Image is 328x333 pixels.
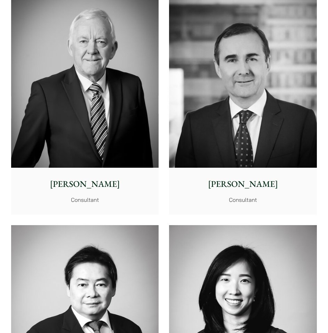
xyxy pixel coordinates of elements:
[16,196,154,204] p: Consultant
[174,178,312,191] p: [PERSON_NAME]
[174,196,312,204] p: Consultant
[16,178,154,191] p: [PERSON_NAME]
